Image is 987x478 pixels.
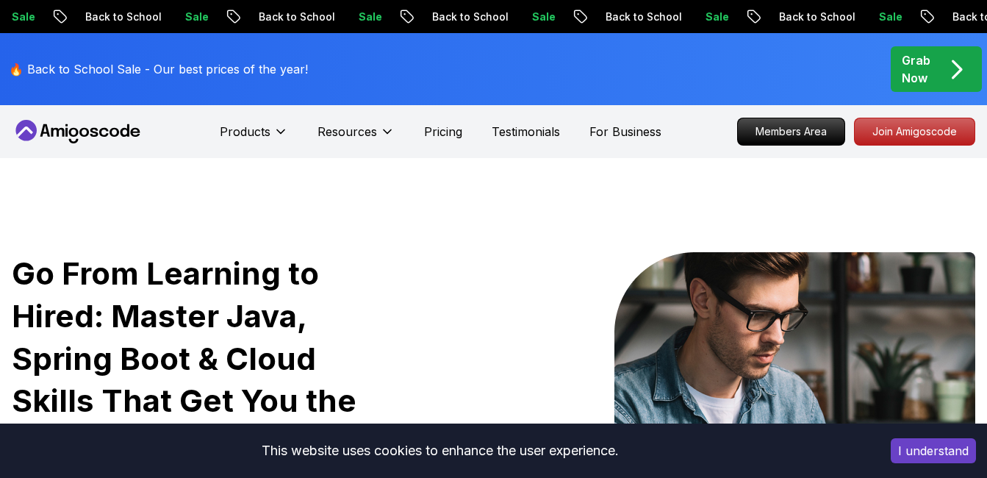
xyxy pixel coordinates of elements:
[420,10,520,24] p: Back to School
[347,10,394,24] p: Sale
[737,118,845,146] a: Members Area
[767,10,867,24] p: Back to School
[854,118,975,146] a: Join Amigoscode
[317,123,377,140] p: Resources
[855,118,975,145] p: Join Amigoscode
[589,123,661,140] a: For Business
[12,252,400,465] h1: Go From Learning to Hired: Master Java, Spring Boot & Cloud Skills That Get You the
[73,10,173,24] p: Back to School
[317,123,395,152] button: Resources
[891,438,976,463] button: Accept cookies
[694,10,741,24] p: Sale
[173,10,220,24] p: Sale
[220,123,288,152] button: Products
[520,10,567,24] p: Sale
[9,60,308,78] p: 🔥 Back to School Sale - Our best prices of the year!
[220,123,270,140] p: Products
[492,123,560,140] a: Testimonials
[11,435,869,467] div: This website uses cookies to enhance the user experience.
[247,10,347,24] p: Back to School
[738,118,844,145] p: Members Area
[594,10,694,24] p: Back to School
[867,10,914,24] p: Sale
[424,123,462,140] a: Pricing
[902,51,930,87] p: Grab Now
